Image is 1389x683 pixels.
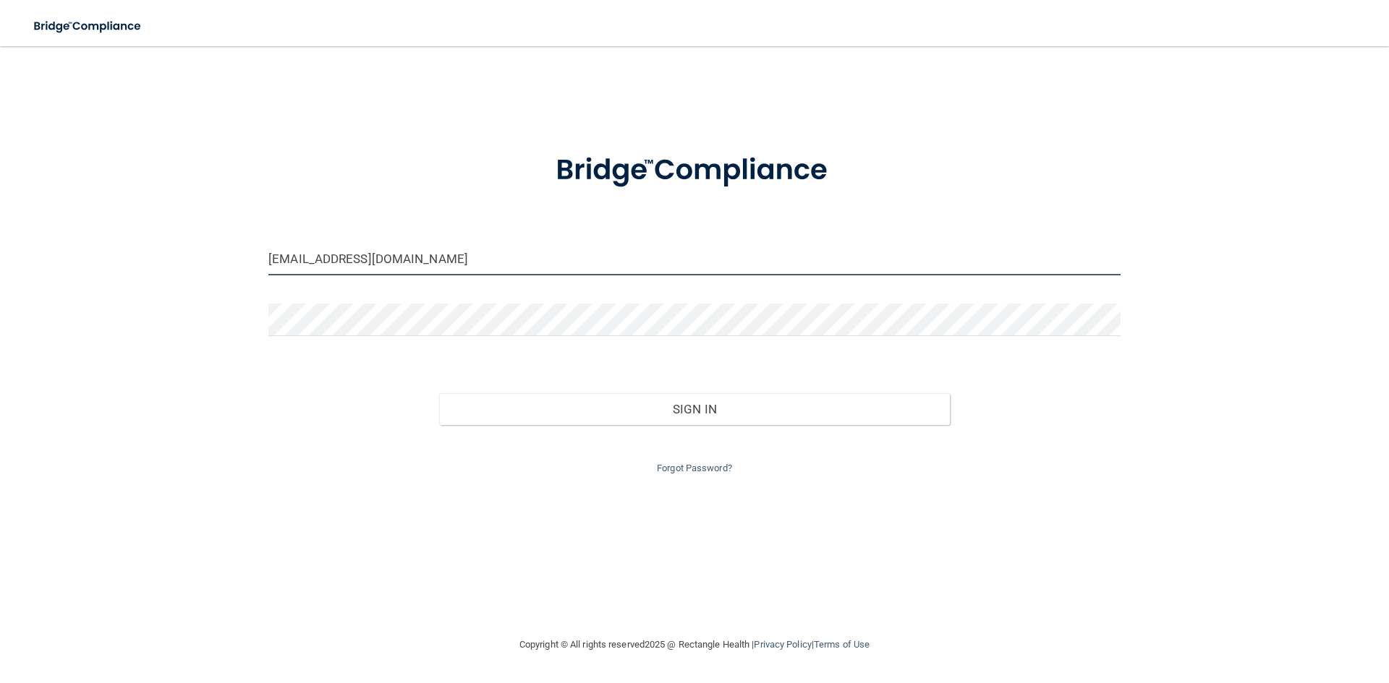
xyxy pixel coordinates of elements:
[22,12,155,41] img: bridge_compliance_login_screen.278c3ca4.svg
[430,622,959,668] div: Copyright © All rights reserved 2025 @ Rectangle Health | |
[657,463,732,473] a: Forgot Password?
[439,393,951,425] button: Sign In
[814,639,870,650] a: Terms of Use
[754,639,811,650] a: Privacy Policy
[268,243,1121,275] input: Email
[526,133,863,208] img: bridge_compliance_login_screen.278c3ca4.svg
[1139,580,1372,638] iframe: Drift Widget Chat Controller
